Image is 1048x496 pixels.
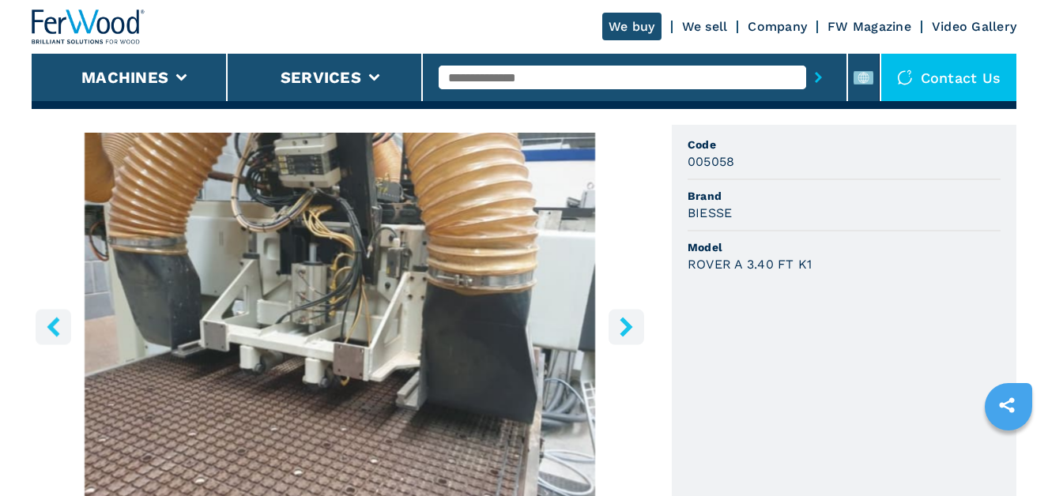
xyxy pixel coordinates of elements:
[81,68,168,87] button: Machines
[827,19,911,34] a: FW Magazine
[881,54,1017,101] div: Contact us
[609,309,644,344] button: right-button
[688,239,1001,255] span: Model
[688,204,733,222] h3: BIESSE
[688,137,1001,152] span: Code
[987,385,1027,425] a: sharethis
[981,425,1036,484] iframe: Chat
[806,59,831,96] button: submit-button
[688,152,735,171] h3: 005058
[748,19,807,34] a: Company
[682,19,728,34] a: We sell
[897,70,913,85] img: Contact us
[32,9,145,44] img: Ferwood
[688,188,1001,204] span: Brand
[36,309,71,344] button: left-button
[932,19,1016,34] a: Video Gallery
[281,68,361,87] button: Services
[688,255,812,273] h3: ROVER A 3.40 FT K1
[602,13,662,40] a: We buy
